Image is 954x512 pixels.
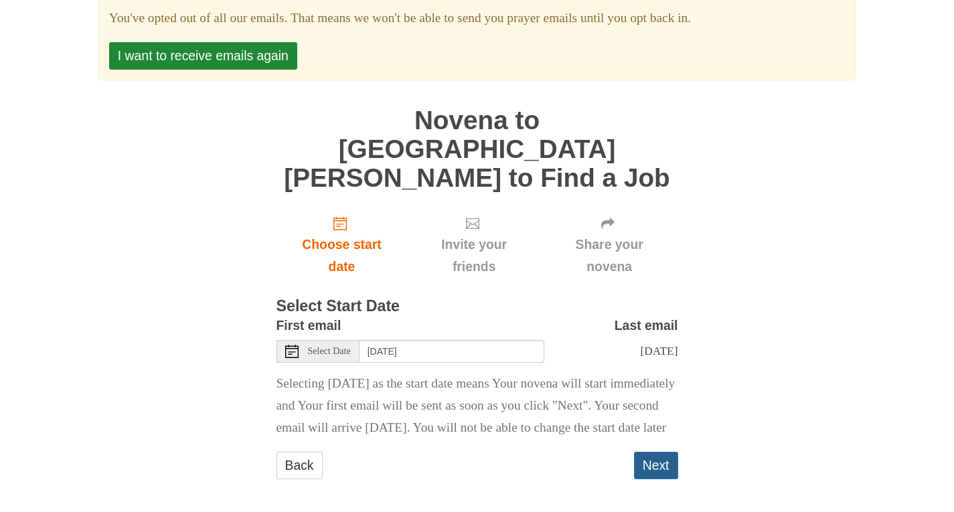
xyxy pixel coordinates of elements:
[554,234,665,278] span: Share your novena
[634,452,678,479] button: Next
[276,315,341,337] label: First email
[290,234,394,278] span: Choose start date
[276,106,678,192] h1: Novena to [GEOGRAPHIC_DATA][PERSON_NAME] to Find a Job
[109,42,297,70] button: I want to receive emails again
[360,340,544,363] input: Use the arrow keys to pick a date
[407,205,540,285] div: Click "Next" to confirm your start date first.
[109,7,845,29] section: You've opted out of all our emails. That means we won't be able to send you prayer emails until y...
[276,373,678,439] p: Selecting [DATE] as the start date means Your novena will start immediately and Your first email ...
[308,347,351,356] span: Select Date
[640,344,678,357] span: [DATE]
[420,234,527,278] span: Invite your friends
[276,205,408,285] a: Choose start date
[276,452,323,479] a: Back
[541,205,678,285] div: Click "Next" to confirm your start date first.
[615,315,678,337] label: Last email
[276,298,678,315] h3: Select Start Date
